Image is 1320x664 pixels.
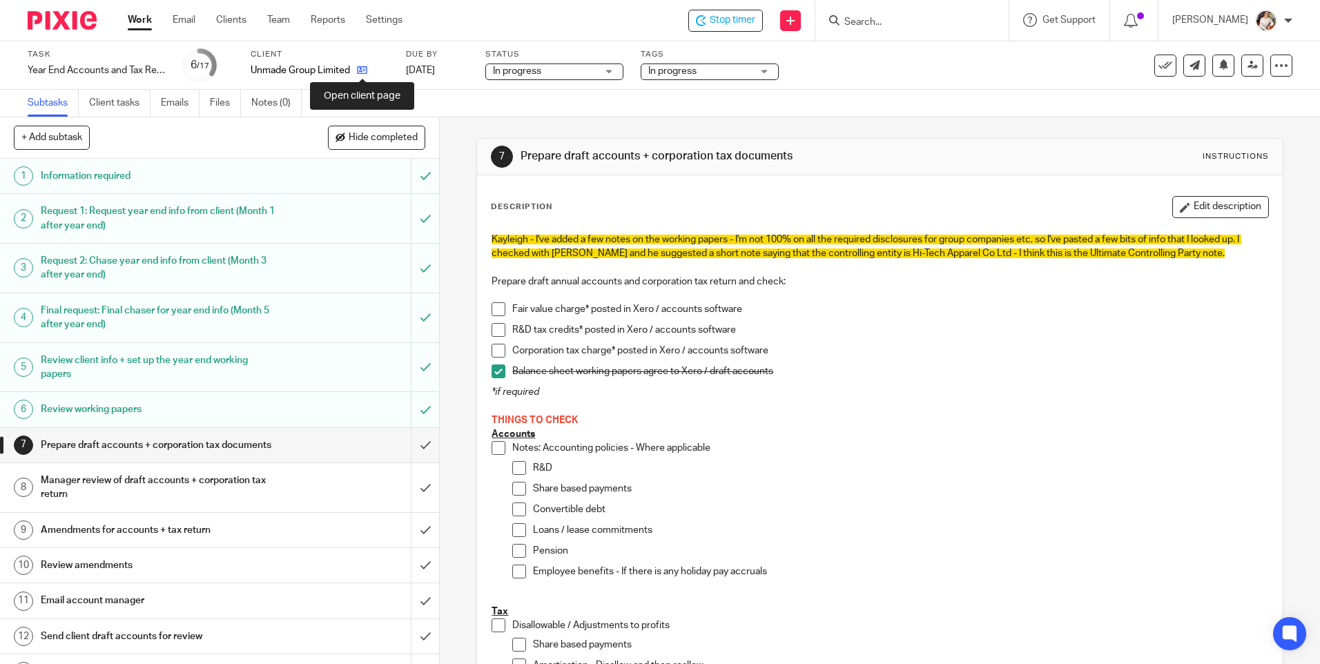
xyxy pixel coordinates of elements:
h1: Manager review of draft accounts + corporation tax return [41,470,278,505]
h1: Review client info + set up the year end working papers [41,350,278,385]
a: Subtasks [28,90,79,117]
span: Hide completed [349,133,418,144]
div: 7 [14,436,33,455]
p: Prepare draft annual accounts and corporation tax return and check: [492,275,1268,289]
a: Files [210,90,241,117]
div: 8 [14,478,33,497]
p: Share based payments [533,638,1268,652]
h1: Request 2: Chase year end info from client (Month 3 after year end) [41,251,278,286]
div: Year End Accounts and Tax Return [28,64,166,77]
p: Fair value charge* posted in Xero / accounts software [512,302,1268,316]
p: Unmade Group Limited [251,64,350,77]
p: Loans / lease commitments [533,523,1268,537]
h1: Prepare draft accounts + corporation tax documents [521,149,909,164]
p: Notes: Accounting policies - Where applicable [512,441,1268,455]
p: R&D [533,461,1268,475]
a: Client tasks [89,90,151,117]
label: Client [251,49,389,60]
label: Due by [406,49,468,60]
a: Email [173,13,195,27]
p: Convertible debt [533,502,1268,516]
h1: Amendments for accounts + tax return [41,520,278,540]
a: Emails [161,90,200,117]
button: Edit description [1172,196,1269,218]
input: Search [843,17,967,29]
h1: Email account manager [41,590,278,611]
div: 9 [14,520,33,540]
h1: Information required [41,166,278,186]
span: Get Support [1042,15,1096,25]
em: *if required [492,387,539,397]
h1: Review working papers [41,399,278,420]
div: 11 [14,592,33,611]
div: 6 [191,57,209,73]
p: R&D tax credits* posted in Xero / accounts software [512,323,1268,337]
u: Tax [492,607,508,616]
span: Stop timer [710,13,755,28]
div: Instructions [1203,151,1269,162]
img: Pixie [28,11,97,30]
a: Work [128,13,152,27]
div: 2 [14,209,33,228]
a: Team [267,13,290,27]
a: Settings [366,13,402,27]
label: Task [28,49,166,60]
div: 1 [14,166,33,186]
span: In progress [648,66,697,76]
p: Disallowable / Adjustments to profits [512,618,1268,632]
h1: Final request: Final chaser for year end info (Month 5 after year end) [41,300,278,335]
a: Audit logs [312,90,365,117]
p: Corporation tax charge* posted in Xero / accounts software [512,344,1268,358]
div: Unmade Group Limited - Year End Accounts and Tax Return [688,10,763,32]
span: THINGS TO CHECK [492,416,578,425]
h1: Review amendments [41,555,278,576]
p: Share based payments [533,482,1268,496]
div: 7 [491,146,513,168]
div: 6 [14,400,33,419]
p: Pension [533,544,1268,558]
span: [DATE] [406,66,435,75]
a: Reports [311,13,345,27]
p: [PERSON_NAME] [1172,13,1248,27]
span: In progress [493,66,541,76]
button: Hide completed [328,126,425,149]
div: 5 [14,358,33,377]
button: + Add subtask [14,126,90,149]
div: 10 [14,556,33,575]
a: Clients [216,13,246,27]
div: 12 [14,627,33,646]
h1: Request 1: Request year end info from client (Month 1 after year end) [41,201,278,236]
span: Kayleigh - I've added a few notes on the working papers - I'm not 100% on all the required disclo... [492,235,1241,258]
h1: Send client draft accounts for review [41,626,278,647]
small: /17 [197,62,209,70]
p: Description [491,202,552,213]
p: Balance sheet working papers agree to Xero / draft accounts [512,364,1268,378]
label: Tags [641,49,779,60]
img: Kayleigh%20Henson.jpeg [1255,10,1277,32]
h1: Prepare draft accounts + corporation tax documents [41,435,278,456]
div: 4 [14,308,33,327]
p: Employee benefits - If there is any holiday pay accruals [533,565,1268,578]
a: Notes (0) [251,90,302,117]
div: 3 [14,258,33,277]
u: Accounts [492,429,535,439]
label: Status [485,49,623,60]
